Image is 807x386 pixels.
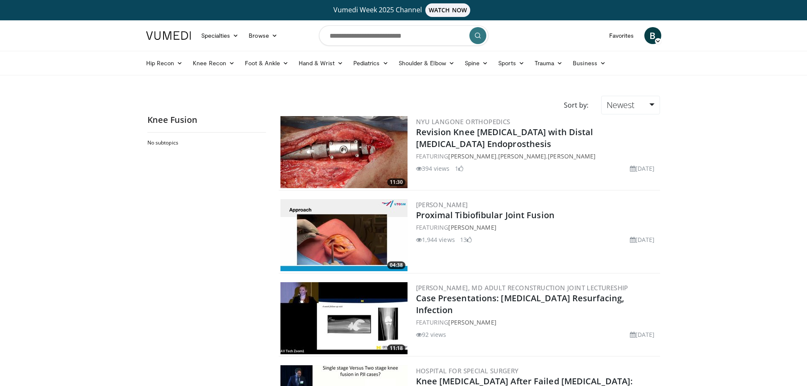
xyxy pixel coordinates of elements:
[604,27,639,44] a: Favorites
[280,282,408,354] a: 11:18
[280,199,408,271] a: 04:38
[416,164,450,173] li: 394 views
[607,99,635,111] span: Newest
[416,283,628,292] a: [PERSON_NAME], MD Adult Reconstruction Joint Lectureship
[387,178,405,186] span: 11:30
[448,318,496,326] a: [PERSON_NAME]
[280,282,408,354] img: 05e08a37-5f1d-4077-b6d2-e2a34956df50.300x170_q85_crop-smart_upscale.jpg
[188,55,240,72] a: Knee Recon
[455,164,463,173] li: 1
[416,117,510,126] a: NYU Langone Orthopedics
[448,152,496,160] a: [PERSON_NAME]
[644,27,661,44] a: B
[416,209,555,221] a: Proximal Tibiofibular Joint Fusion
[280,199,408,271] img: 2daf4223-cc6d-46e3-b641-fddeff9462c5.300x170_q85_crop-smart_upscale.jpg
[416,318,658,327] div: FEATURING
[460,235,472,244] li: 13
[548,152,596,160] a: [PERSON_NAME]
[416,235,455,244] li: 1,944 views
[387,344,405,352] span: 11:18
[416,292,624,316] a: Case Presentations: [MEDICAL_DATA] Resurfacing, Infection
[498,152,546,160] a: [PERSON_NAME]
[630,164,655,173] li: [DATE]
[147,139,264,146] h2: No subtopics
[425,3,470,17] span: WATCH NOW
[294,55,348,72] a: Hand & Wrist
[240,55,294,72] a: Foot & Ankle
[141,55,188,72] a: Hip Recon
[416,330,446,339] li: 92 views
[196,27,244,44] a: Specialties
[280,116,408,188] img: fed5075a-217c-44e9-9435-22f64e4e45cc.jpg.300x170_q85_crop-smart_upscale.jpg
[493,55,530,72] a: Sports
[387,261,405,269] span: 04:38
[348,55,394,72] a: Pediatrics
[530,55,568,72] a: Trauma
[146,31,191,40] img: VuMedi Logo
[147,114,266,125] h2: Knee Fusion
[244,27,283,44] a: Browse
[557,96,595,114] div: Sort by:
[416,200,468,209] a: [PERSON_NAME]
[416,367,519,375] a: Hospital for Special Surgery
[416,126,593,150] a: Revision Knee [MEDICAL_DATA] with Distal [MEDICAL_DATA] Endoprosthesis
[280,116,408,188] a: 11:30
[147,3,660,17] a: Vumedi Week 2025 ChannelWATCH NOW
[630,235,655,244] li: [DATE]
[630,330,655,339] li: [DATE]
[319,25,488,46] input: Search topics, interventions
[601,96,660,114] a: Newest
[448,223,496,231] a: [PERSON_NAME]
[568,55,611,72] a: Business
[394,55,460,72] a: Shoulder & Elbow
[416,223,658,232] div: FEATURING
[460,55,493,72] a: Spine
[416,152,658,161] div: FEATURING , ,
